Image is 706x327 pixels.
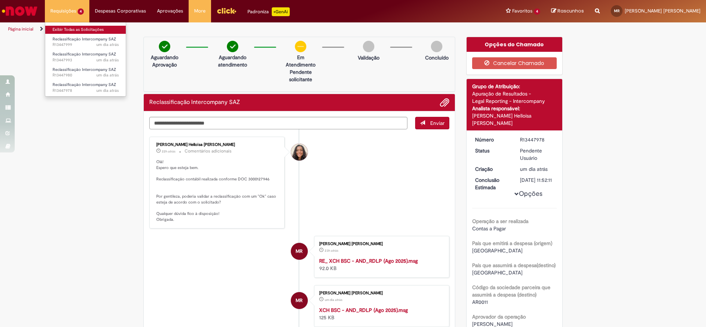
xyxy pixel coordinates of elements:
[520,176,554,184] div: [DATE] 11:52:11
[283,68,318,83] p: Pendente solicitante
[215,54,250,68] p: Aguardando atendimento
[319,291,442,295] div: [PERSON_NAME] [PERSON_NAME]
[520,165,554,173] div: 26/08/2025 11:52:08
[247,7,290,16] div: Padroniza
[520,166,548,172] span: um dia atrás
[291,144,308,161] div: Debora Helloisa Soares
[95,7,146,15] span: Despesas Corporativas
[472,313,526,320] b: Aprovador da operação
[472,112,557,127] div: [PERSON_NAME] Helloisa [PERSON_NAME]
[8,26,33,32] a: Página inicial
[472,57,557,69] button: Cancelar Chamado
[272,7,290,16] p: +GenAi
[159,41,170,52] img: check-circle-green.png
[363,41,374,52] img: img-circle-grey.png
[156,159,279,223] p: Olá! Espero que esteja bem. Reclassificação contábil realizada conforme DOC 3000127946 Por gentil...
[96,88,119,93] span: um dia atrás
[45,22,126,97] ul: Requisições
[53,88,119,94] span: R13447978
[440,98,449,107] button: Adicionar anexos
[283,54,318,68] p: Em Atendimento
[291,243,308,260] div: Mariane Mendes Rodrigues
[520,136,554,143] div: R13447978
[557,7,584,14] span: Rascunhos
[472,262,556,269] b: País que assumirá a despesa(destino)
[319,242,442,246] div: [PERSON_NAME] [PERSON_NAME]
[156,143,279,147] div: [PERSON_NAME] Helloisa [PERSON_NAME]
[431,41,442,52] img: img-circle-grey.png
[50,7,76,15] span: Requisições
[162,149,175,154] span: 22h atrás
[472,225,506,232] span: Contas a Pagar
[319,257,442,272] div: 92.0 KB
[472,269,523,276] span: [GEOGRAPHIC_DATA]
[45,81,126,94] a: Aberto R13447978 : Reclassificação Intercompany SAZ
[53,42,119,48] span: R13447999
[217,5,236,16] img: click_logo_yellow_360x200.png
[430,120,445,126] span: Enviar
[470,136,515,143] dt: Número
[319,306,442,321] div: 125 KB
[296,292,303,309] span: MR
[325,298,342,302] time: 26/08/2025 11:52:04
[194,7,206,15] span: More
[520,147,554,162] div: Pendente Usuário
[45,50,126,64] a: Aberto R13447993 : Reclassificação Intercompany SAZ
[325,248,338,253] span: 23h atrás
[614,8,620,13] span: MR
[472,299,488,305] span: AR0011
[319,258,418,264] a: RE_ XCH BSC - AND_RDLP (Ago 2025).msg
[185,148,232,154] small: Comentários adicionais
[53,51,116,57] span: Reclassificação Intercompany SAZ
[291,292,308,309] div: Mariane Mendes Rodrigues
[45,26,126,34] a: Exibir Todas as Solicitações
[96,57,119,63] time: 26/08/2025 11:54:00
[53,82,116,87] span: Reclassificação Intercompany SAZ
[325,298,342,302] span: um dia atrás
[162,149,175,154] time: 26/08/2025 14:58:59
[470,165,515,173] dt: Criação
[53,67,116,72] span: Reclassificação Intercompany SAZ
[358,54,379,61] p: Validação
[520,166,548,172] time: 26/08/2025 11:52:08
[149,99,240,106] h2: Reclassificação Intercompany SAZ Histórico de tíquete
[53,36,116,42] span: Reclassificação Intercompany SAZ
[472,284,550,298] b: Código da sociedade parceira que assumirá a despesa (destino)
[149,117,407,129] textarea: Digite sua mensagem aqui...
[472,90,557,105] div: Apuração de Resultados - Legal Reporting - Intercompany
[157,7,183,15] span: Aprovações
[512,7,532,15] span: Favoritos
[534,8,540,15] span: 4
[325,248,338,253] time: 26/08/2025 14:06:31
[295,41,306,52] img: circle-minus.png
[415,117,449,129] button: Enviar
[78,8,84,15] span: 4
[319,307,408,313] a: XCH BSC - AND_RDLP (Ago 2025).msg
[551,8,584,15] a: Rascunhos
[147,54,182,68] p: Aguardando Aprovação
[53,72,119,78] span: R13447980
[467,37,563,52] div: Opções do Chamado
[472,218,528,224] b: Operação a ser realizada
[472,240,552,247] b: País que emitirá a despesa (origem)
[53,57,119,63] span: R13447993
[472,105,557,112] div: Analista responsável:
[625,8,700,14] span: [PERSON_NAME] [PERSON_NAME]
[470,176,515,191] dt: Conclusão Estimada
[1,4,39,18] img: ServiceNow
[96,42,119,47] span: um dia atrás
[227,41,238,52] img: check-circle-green.png
[296,242,303,260] span: MR
[470,147,515,154] dt: Status
[472,247,523,254] span: [GEOGRAPHIC_DATA]
[96,72,119,78] span: um dia atrás
[96,57,119,63] span: um dia atrás
[472,83,557,90] div: Grupo de Atribuição:
[425,54,449,61] p: Concluído
[96,88,119,93] time: 26/08/2025 11:52:09
[6,22,465,36] ul: Trilhas de página
[45,35,126,49] a: Aberto R13447999 : Reclassificação Intercompany SAZ
[45,66,126,79] a: Aberto R13447980 : Reclassificação Intercompany SAZ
